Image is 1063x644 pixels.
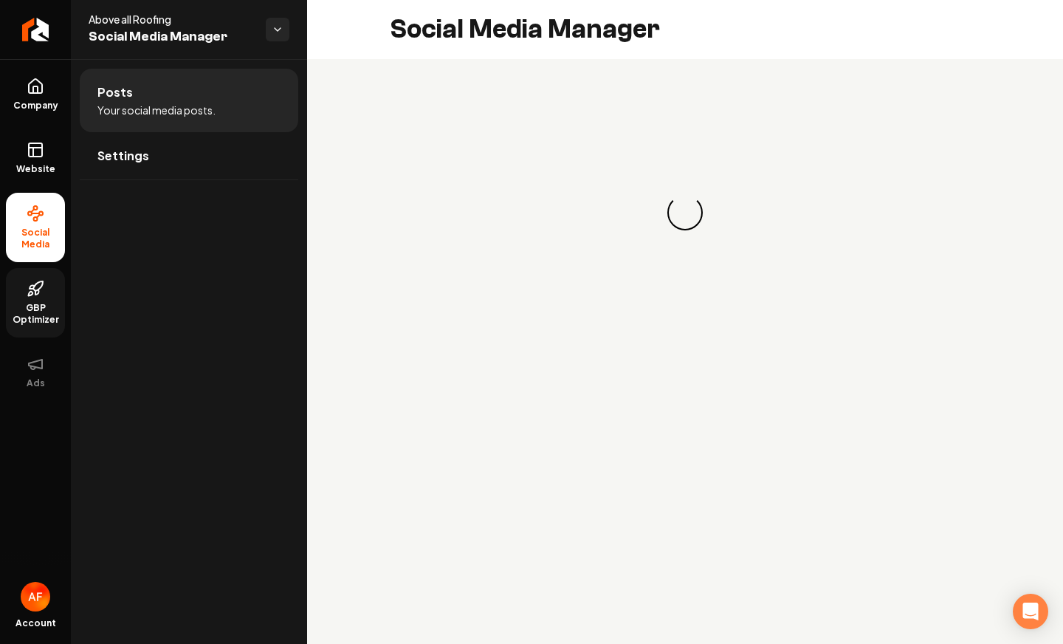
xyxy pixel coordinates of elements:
[97,103,216,117] span: Your social media posts.
[97,147,149,165] span: Settings
[6,343,65,401] button: Ads
[21,377,51,389] span: Ads
[89,27,254,47] span: Social Media Manager
[7,100,64,112] span: Company
[21,582,50,612] button: Open user button
[6,268,65,338] a: GBP Optimizer
[22,18,49,41] img: Rebolt Logo
[667,195,703,230] div: Loading
[6,66,65,123] a: Company
[390,15,660,44] h2: Social Media Manager
[21,582,50,612] img: Avan Fahimi
[6,227,65,250] span: Social Media
[80,132,298,179] a: Settings
[10,163,61,175] span: Website
[1013,594,1048,629] div: Open Intercom Messenger
[16,617,56,629] span: Account
[6,302,65,326] span: GBP Optimizer
[6,129,65,187] a: Website
[89,12,254,27] span: Above all Roofing
[97,83,133,101] span: Posts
